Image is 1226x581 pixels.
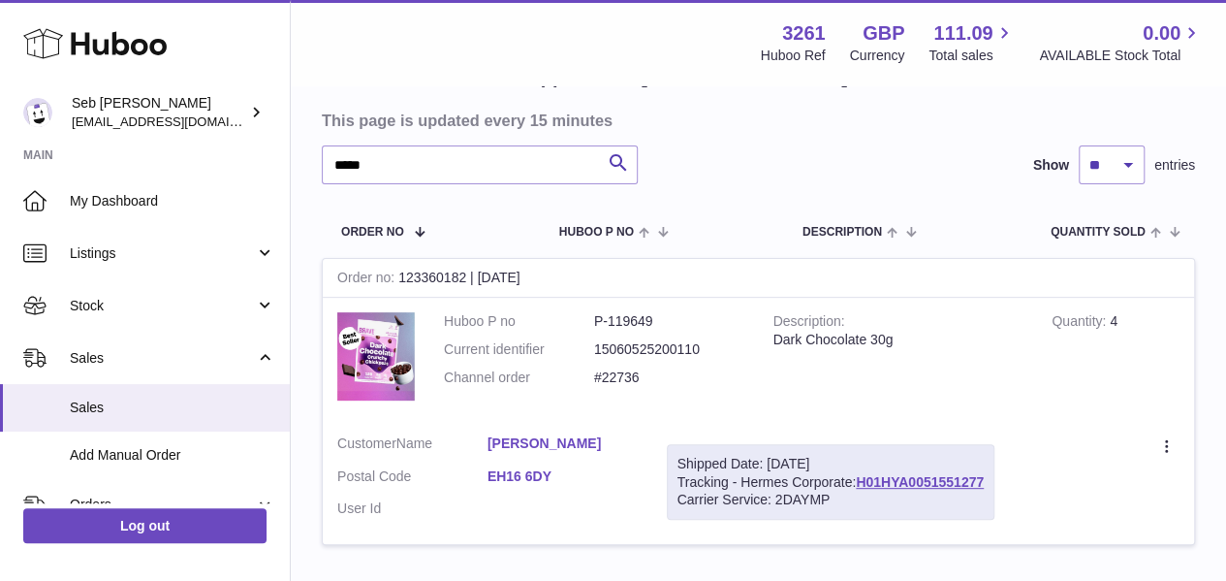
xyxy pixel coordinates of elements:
dt: Huboo P no [444,312,594,331]
span: Order No [341,226,404,239]
span: entries [1154,156,1195,175]
div: Shipped Date: [DATE] [677,455,984,473]
div: Dark Chocolate 30g [773,331,1023,349]
span: Quantity Sold [1051,226,1146,239]
img: internalAdmin-3261@internal.huboo.com [23,98,52,127]
dt: Name [337,435,487,458]
div: Tracking - Hermes Corporate: [667,444,994,521]
dt: Current identifier [444,340,594,359]
dd: #22736 [594,369,744,387]
dt: Channel order [444,369,594,387]
dd: P-119649 [594,312,744,331]
dd: 15060525200110 [594,340,744,359]
h3: This page is updated every 15 minutes [322,110,1190,131]
a: 111.09 Total sales [928,20,1015,65]
a: [PERSON_NAME] [487,435,638,453]
div: Currency [850,47,905,65]
span: Listings [70,244,255,263]
dt: Postal Code [337,468,487,491]
label: Show [1033,156,1069,175]
img: 32611658329237.jpg [337,312,415,401]
span: Sales [70,349,255,368]
span: [EMAIL_ADDRESS][DOMAIN_NAME] [72,113,285,129]
td: 4 [1037,298,1194,420]
div: Carrier Service: 2DAYMP [677,491,984,509]
span: Add Manual Order [70,446,275,465]
strong: Quantity [1052,313,1110,334]
a: 0.00 AVAILABLE Stock Total [1039,20,1203,65]
a: H01HYA0051551277 [856,474,984,490]
dt: User Id [337,500,487,518]
div: Huboo Ref [761,47,826,65]
span: AVAILABLE Stock Total [1039,47,1203,65]
span: 0.00 [1143,20,1180,47]
div: Seb [PERSON_NAME] [72,94,246,131]
span: Stock [70,297,255,315]
a: EH16 6DY [487,468,638,486]
span: Customer [337,436,396,451]
span: My Dashboard [70,192,275,210]
span: Total sales [928,47,1015,65]
strong: GBP [863,20,904,47]
span: Orders [70,496,255,514]
strong: Order no [337,270,398,290]
strong: Description [773,313,845,334]
span: 111.09 [933,20,992,47]
div: 123360182 | [DATE] [323,259,1194,298]
a: Log out [23,508,267,543]
strong: 3261 [782,20,826,47]
span: Sales [70,399,275,417]
span: Huboo P no [559,226,634,239]
span: Description [802,226,882,239]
